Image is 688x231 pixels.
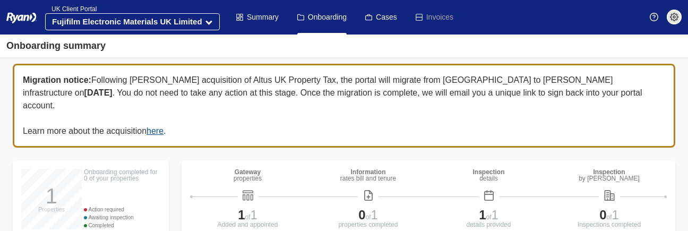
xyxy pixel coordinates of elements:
div: properties completed [311,221,426,228]
span: 1 [479,208,486,222]
div: Onboarding completed for 0 of your properties [84,169,160,182]
div: properties [234,175,262,182]
span: UK Client Portal [45,5,97,13]
div: rates bill and tenure [340,175,396,182]
div: Information [340,169,396,175]
div: of [190,209,305,221]
div: details [472,175,504,182]
div: Inspection [579,169,640,175]
strong: Fujifilm Electronic Materials UK Limited [52,17,202,26]
div: Following [PERSON_NAME] acquisition of Altus UK Property Tax, the portal will migrate from [GEOGR... [13,64,675,148]
div: by [PERSON_NAME] [579,175,640,182]
span: 1 [492,208,498,222]
b: Migration notice: [23,75,91,84]
div: Awaiting inspection [84,213,160,221]
div: Gateway [234,169,262,175]
button: Fujifilm Electronic Materials UK Limited [45,13,220,30]
div: of [431,209,546,221]
div: details provided [431,221,546,228]
span: 1 [612,208,619,222]
div: Inspection [472,169,504,175]
img: settings [670,13,678,21]
div: Completed [84,221,160,229]
div: of [311,209,426,221]
a: here [147,126,164,135]
span: 1 [251,208,257,222]
div: Inspections completed [552,221,667,228]
span: 0 [358,208,365,222]
span: 1 [238,208,245,222]
div: Onboarding summary [6,39,106,53]
span: 1 [371,208,378,222]
div: Added and appointed [190,221,305,228]
span: 0 [599,208,606,222]
img: Help [650,13,658,21]
div: Action required [84,206,160,213]
div: of [552,209,667,221]
b: [DATE] [84,88,113,97]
